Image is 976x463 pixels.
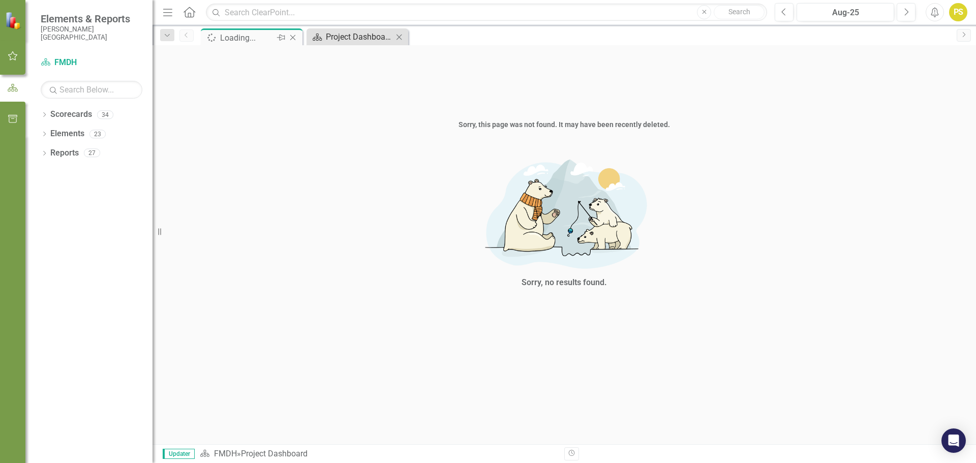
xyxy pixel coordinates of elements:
[949,3,967,21] button: PS
[41,81,142,99] input: Search Below...
[163,449,195,459] span: Updater
[797,3,894,21] button: Aug-25
[84,149,100,158] div: 27
[800,7,891,19] div: Aug-25
[326,30,393,43] div: Project Dashboard
[50,109,92,120] a: Scorecards
[941,428,966,453] div: Open Intercom Messenger
[206,4,767,21] input: Search ClearPoint...
[5,12,23,29] img: ClearPoint Strategy
[241,449,308,458] div: Project Dashboard
[41,25,142,42] small: [PERSON_NAME][GEOGRAPHIC_DATA]
[214,449,237,458] a: FMDH
[714,5,765,19] button: Search
[152,119,976,130] div: Sorry, this page was not found. It may have been recently deleted.
[89,130,106,138] div: 23
[97,110,113,119] div: 34
[220,32,274,44] div: Loading...
[41,57,142,69] a: FMDH
[200,448,557,460] div: »
[50,147,79,159] a: Reports
[309,30,393,43] a: Project Dashboard
[728,8,750,16] span: Search
[412,151,717,274] img: No results found
[522,277,607,289] div: Sorry, no results found.
[41,13,142,25] span: Elements & Reports
[50,128,84,140] a: Elements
